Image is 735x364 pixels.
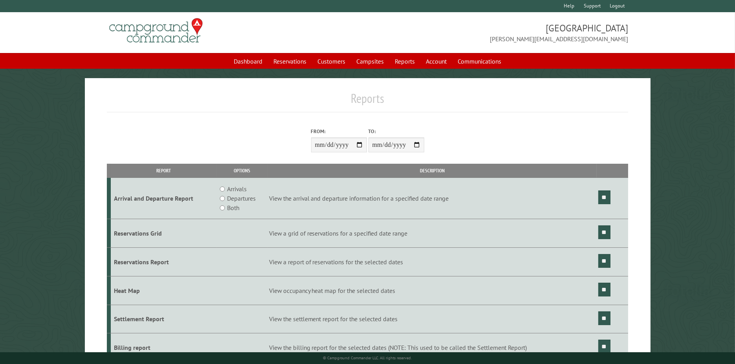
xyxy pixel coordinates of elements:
[453,54,506,69] a: Communications
[268,178,597,219] td: View the arrival and departure information for a specified date range
[229,54,267,69] a: Dashboard
[268,164,597,177] th: Description
[227,203,239,212] label: Both
[111,178,216,219] td: Arrival and Departure Report
[390,54,420,69] a: Reports
[216,164,268,177] th: Options
[227,184,247,194] label: Arrivals
[227,194,256,203] label: Departures
[111,305,216,333] td: Settlement Report
[268,333,597,362] td: View the billing report for the selected dates (NOTE: This used to be called the Settlement Report)
[268,247,597,276] td: View a report of reservations for the selected dates
[111,276,216,305] td: Heat Map
[111,247,216,276] td: Reservations Report
[268,305,597,333] td: View the settlement report for the selected dates
[111,164,216,177] th: Report
[107,15,205,46] img: Campground Commander
[368,128,424,135] label: To:
[311,128,367,135] label: From:
[268,276,597,305] td: View occupancy heat map for the selected dates
[107,91,629,112] h1: Reports
[111,333,216,362] td: Billing report
[368,22,629,44] span: [GEOGRAPHIC_DATA] [PERSON_NAME][EMAIL_ADDRESS][DOMAIN_NAME]
[269,54,311,69] a: Reservations
[111,219,216,248] td: Reservations Grid
[268,219,597,248] td: View a grid of reservations for a specified date range
[352,54,389,69] a: Campsites
[323,355,412,360] small: © Campground Commander LLC. All rights reserved.
[421,54,451,69] a: Account
[313,54,350,69] a: Customers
